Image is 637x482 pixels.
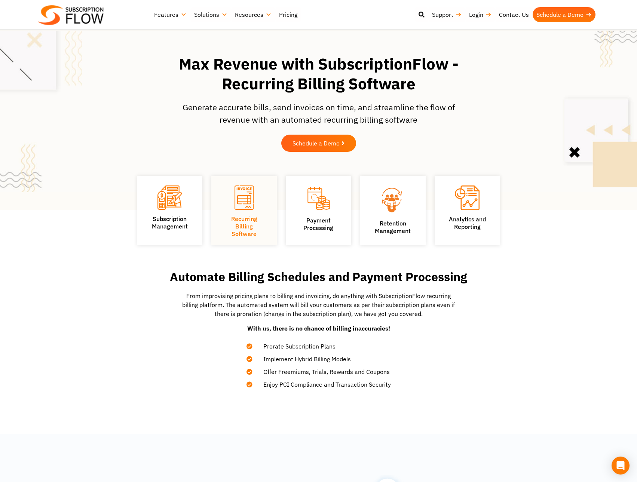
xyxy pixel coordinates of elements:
[180,291,457,318] p: From improvising pricing plans to billing and invoicing, do anything with SubscriptionFlow recurr...
[254,380,391,389] span: Enjoy PCI Compliance and Transaction Security
[231,215,257,237] a: Recurring Billing Software
[231,7,275,22] a: Resources
[293,140,340,146] span: Schedule a Demo
[306,185,331,211] img: Payment Processing icon
[254,354,351,363] span: Implement Hybrid Billing Models
[254,342,336,351] span: Prorate Subscription Plans
[235,185,254,210] img: Recurring Billing Software icon
[157,185,182,210] img: Subscription Management icon
[275,7,301,22] a: Pricing
[247,325,390,332] strong: With us, there is no chance of billing inaccuracies!
[182,101,455,126] p: Generate accurate bills, send invoices on time, and streamline the flow of revenue with an automa...
[254,367,390,376] span: Offer Freemiums, Trials, Rewards and Coupons
[428,7,465,22] a: Support
[38,5,104,25] img: Subscriptionflow
[533,7,595,22] a: Schedule a Demo
[190,7,231,22] a: Solutions
[150,7,190,22] a: Features
[154,270,483,284] h2: Automate Billing Schedules and Payment Processing
[612,457,630,475] div: Open Intercom Messenger
[375,219,411,234] a: Retention Management
[455,185,480,210] img: Analytics and Reporting icon
[303,217,333,231] a: PaymentProcessing
[449,215,486,230] a: Analytics andReporting
[371,185,414,214] img: Retention Management icon
[465,7,495,22] a: Login
[281,135,356,152] a: Schedule a Demo
[495,7,533,22] a: Contact Us
[152,215,188,230] a: SubscriptionManagement
[163,54,474,93] h1: Max Revenue with SubscriptionFlow - Recurring Billing Software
